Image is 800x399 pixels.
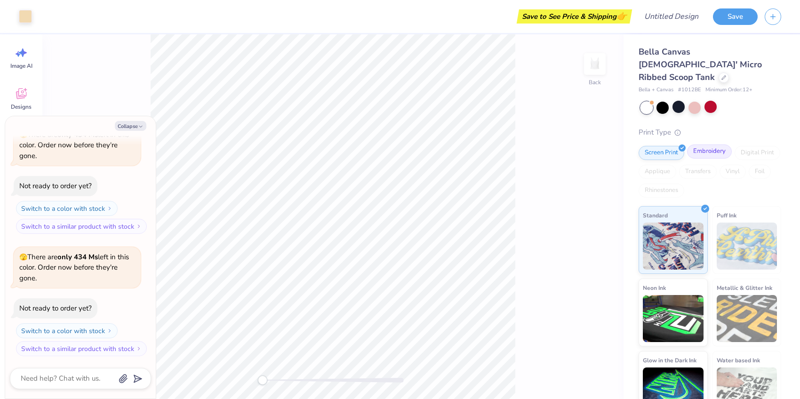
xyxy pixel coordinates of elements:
span: There are left in this color. Order now before they're gone. [19,130,129,160]
div: Transfers [679,165,717,179]
img: Switch to a similar product with stock [136,223,142,229]
div: Save to See Price & Shipping [519,9,630,24]
img: Metallic & Glitter Ink [717,295,777,342]
span: Neon Ink [643,283,666,293]
img: Switch to a similar product with stock [136,346,142,351]
span: There are left in this color. Order now before they're gone. [19,252,129,283]
img: Puff Ink [717,223,777,270]
span: Minimum Order: 12 + [705,86,752,94]
span: Water based Ink [717,355,760,365]
span: 👉 [616,10,627,22]
div: Back [589,78,601,87]
div: Not ready to order yet? [19,181,92,191]
span: 🫣 [19,130,27,139]
span: Metallic & Glitter Ink [717,283,772,293]
img: Neon Ink [643,295,704,342]
span: Bella + Canvas [639,86,673,94]
div: Rhinestones [639,184,684,198]
div: Foil [749,165,771,179]
button: Collapse [115,121,146,131]
span: Designs [11,103,32,111]
div: Digital Print [735,146,780,160]
button: Save [713,8,758,25]
img: Switch to a color with stock [107,206,112,211]
span: # 1012BE [678,86,701,94]
button: Switch to a color with stock [16,323,118,338]
img: Back [585,55,604,73]
button: Switch to a similar product with stock [16,219,147,234]
button: Switch to a similar product with stock [16,341,147,356]
span: Puff Ink [717,210,736,220]
strong: only 434 Ms [57,130,98,139]
span: Standard [643,210,668,220]
span: Bella Canvas [DEMOGRAPHIC_DATA]' Micro Ribbed Scoop Tank [639,46,762,83]
div: Applique [639,165,676,179]
div: Accessibility label [258,375,267,385]
span: 🫣 [19,253,27,262]
span: Glow in the Dark Ink [643,355,696,365]
button: Switch to a color with stock [16,201,118,216]
strong: only 434 Ms [57,252,98,262]
span: Image AI [10,62,32,70]
div: Not ready to order yet? [19,303,92,313]
input: Untitled Design [637,7,706,26]
div: Vinyl [720,165,746,179]
img: Switch to a color with stock [107,328,112,334]
img: Standard [643,223,704,270]
div: Embroidery [687,144,732,159]
div: Screen Print [639,146,684,160]
div: Print Type [639,127,781,138]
